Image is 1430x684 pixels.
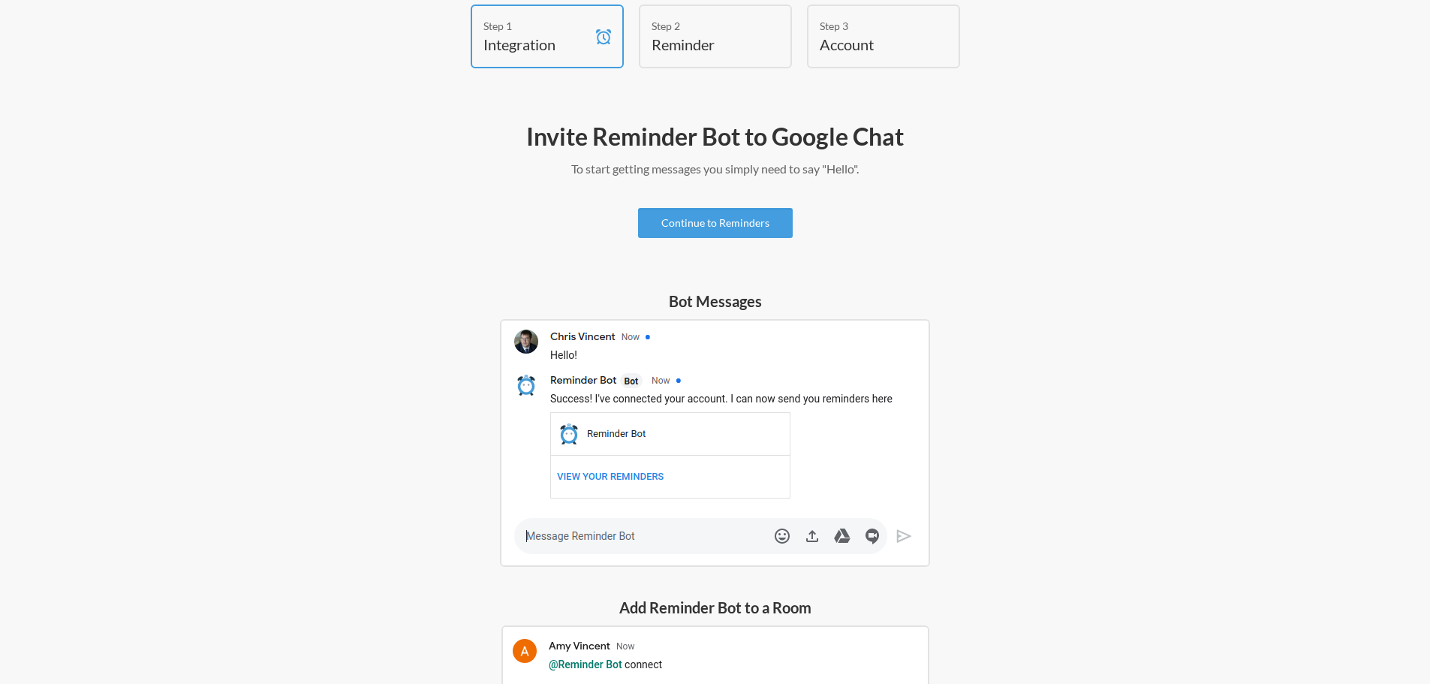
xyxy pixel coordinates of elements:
div: Step 3 [820,18,925,34]
h5: Add Reminder Bot to a Room [501,597,929,618]
div: Step 2 [652,18,757,34]
h4: Reminder [652,34,757,55]
h4: Integration [483,34,589,55]
a: Continue to Reminders [638,208,793,238]
h2: Invite Reminder Bot to Google Chat [280,121,1151,152]
div: Step 1 [483,18,589,34]
h5: Bot Messages [500,291,930,312]
p: To start getting messages you simply need to say "Hello". [280,160,1151,178]
h4: Account [820,34,925,55]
